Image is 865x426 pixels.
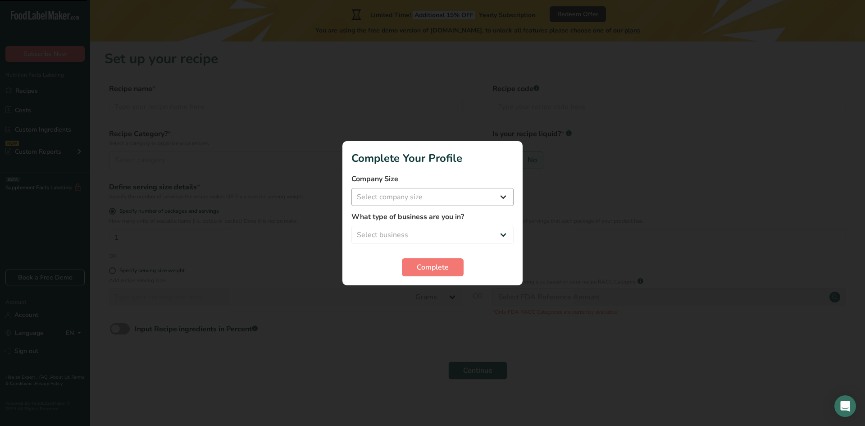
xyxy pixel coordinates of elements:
button: Complete [402,258,464,276]
label: What type of business are you in? [351,211,514,222]
div: Open Intercom Messenger [834,395,856,417]
label: Company Size [351,174,514,184]
h1: Complete Your Profile [351,150,514,166]
span: Complete [417,262,449,273]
